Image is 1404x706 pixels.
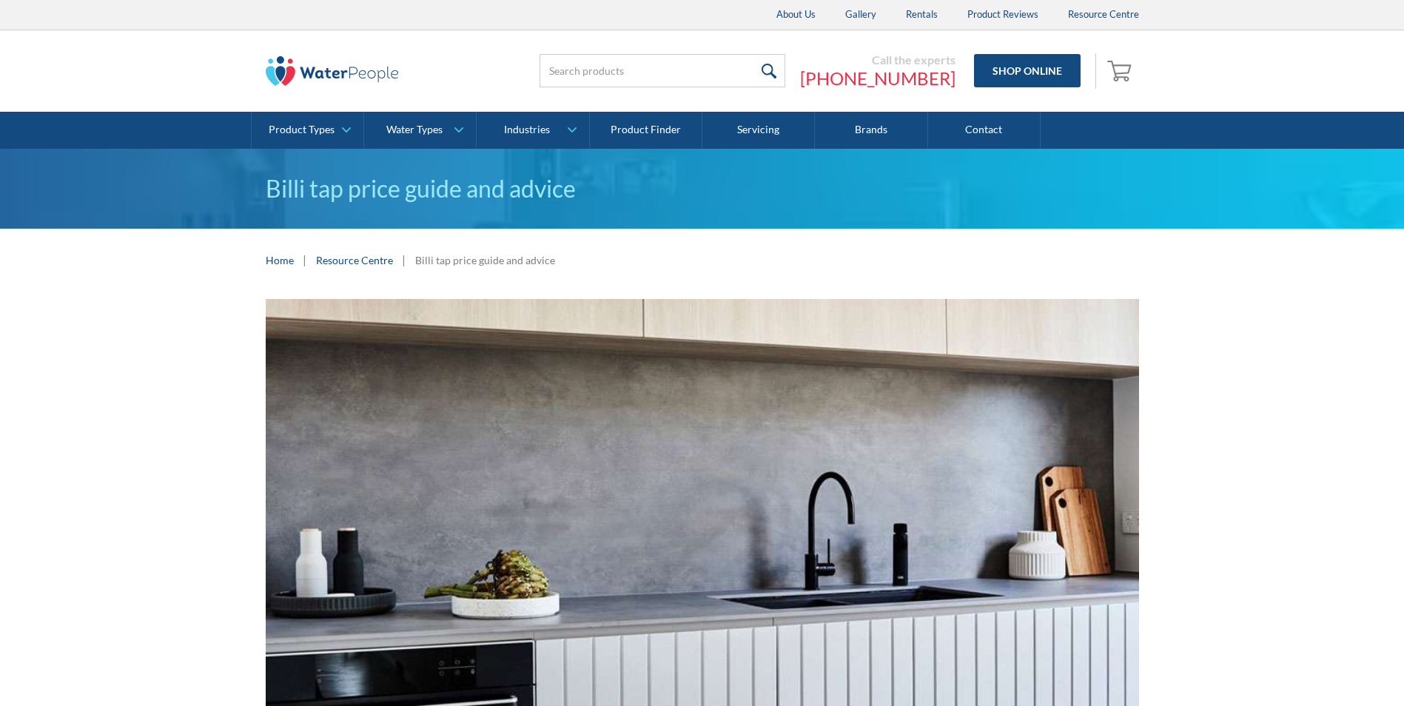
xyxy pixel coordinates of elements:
[364,112,476,149] a: Water Types
[800,53,955,67] div: Call the experts
[477,112,588,149] a: Industries
[266,56,399,86] img: The Water People
[1104,53,1139,89] a: Open empty cart
[400,251,408,269] div: |
[266,252,294,268] a: Home
[269,124,335,136] div: Product Types
[316,252,393,268] a: Resource Centre
[928,112,1041,149] a: Contact
[266,171,1139,206] h1: Billi tap price guide and advice
[252,112,363,149] a: Product Types
[540,54,785,87] input: Search products
[815,112,927,149] a: Brands
[504,124,550,136] div: Industries
[702,112,815,149] a: Servicing
[1107,58,1135,82] img: shopping cart
[415,252,555,268] div: Billi tap price guide and advice
[590,112,702,149] a: Product Finder
[974,54,1081,87] a: Shop Online
[386,124,443,136] div: Water Types
[301,251,309,269] div: |
[800,67,955,90] a: [PHONE_NUMBER]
